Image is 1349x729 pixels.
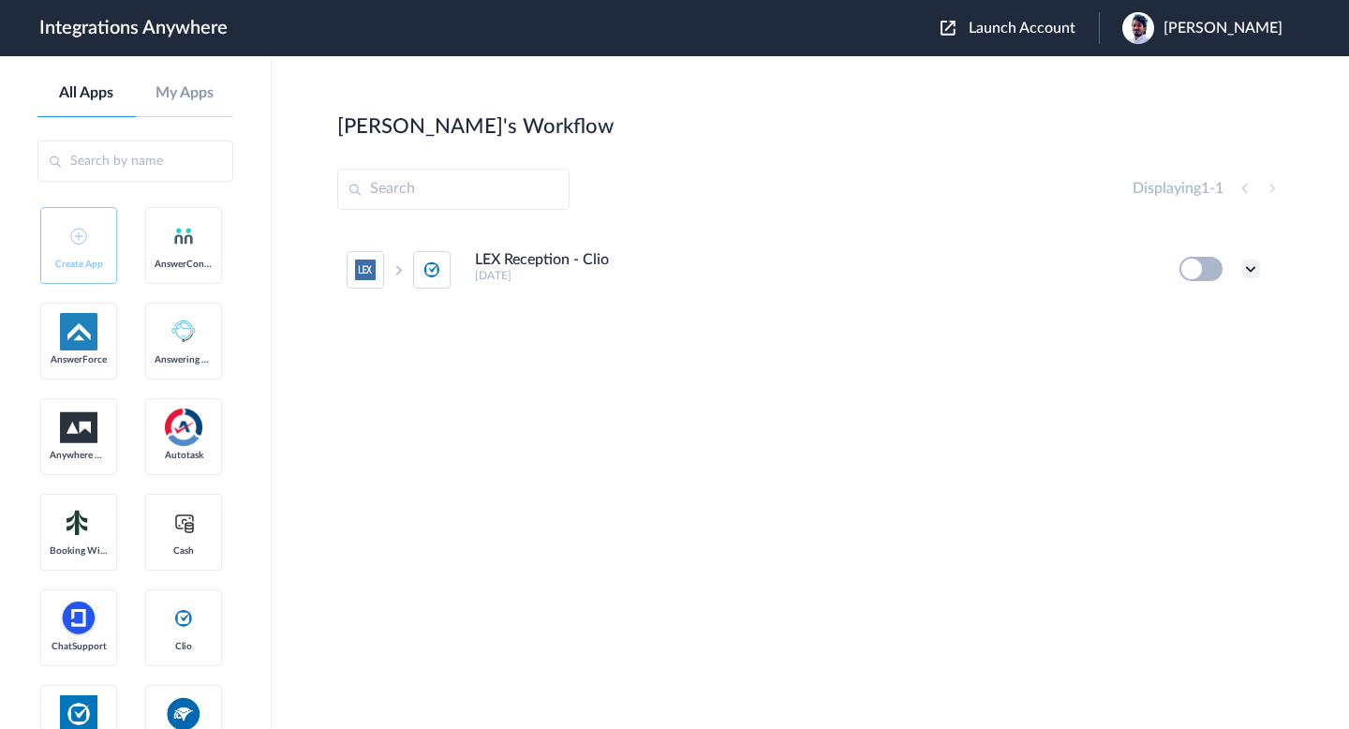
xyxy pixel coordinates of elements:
img: af-app-logo.svg [60,313,97,350]
span: Launch Account [969,21,1075,36]
img: 668fff5a-2dc0-41f4-ba3f-0b981fc682df.png [1122,12,1154,44]
h2: [PERSON_NAME]'s Workflow [337,114,614,139]
h5: [DATE] [475,269,1154,282]
input: Search [337,169,570,210]
img: chatsupport-icon.svg [60,600,97,637]
span: 1 [1201,181,1209,196]
span: Anywhere Works [50,450,108,461]
span: Autotask [155,450,213,461]
span: Answering Service [155,354,213,365]
h4: Displaying - [1133,180,1223,198]
img: launch-acct-icon.svg [941,21,956,36]
span: Clio [155,641,213,652]
h1: Integrations Anywhere [39,17,228,39]
button: Launch Account [941,20,1099,37]
img: add-icon.svg [70,228,87,245]
span: 1 [1215,181,1223,196]
img: cash-logo.svg [172,512,196,534]
a: All Apps [37,84,136,102]
h4: LEX Reception - Clio [475,251,609,269]
span: Cash [155,545,213,557]
img: aww.png [60,412,97,443]
span: Create App [50,259,108,270]
span: AnswerConnect [155,259,213,270]
span: ChatSupport [50,641,108,652]
span: Booking Widget [50,545,108,557]
span: AnswerForce [50,354,108,365]
span: [PERSON_NAME] [1164,20,1282,37]
img: Answering_service.png [165,313,202,350]
img: autotask.png [165,409,202,446]
img: answerconnect-logo.svg [172,225,195,247]
input: Search by name [37,141,233,182]
img: clio-logo.svg [172,607,195,630]
a: My Apps [136,84,234,102]
img: Setmore_Logo.svg [60,506,97,540]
